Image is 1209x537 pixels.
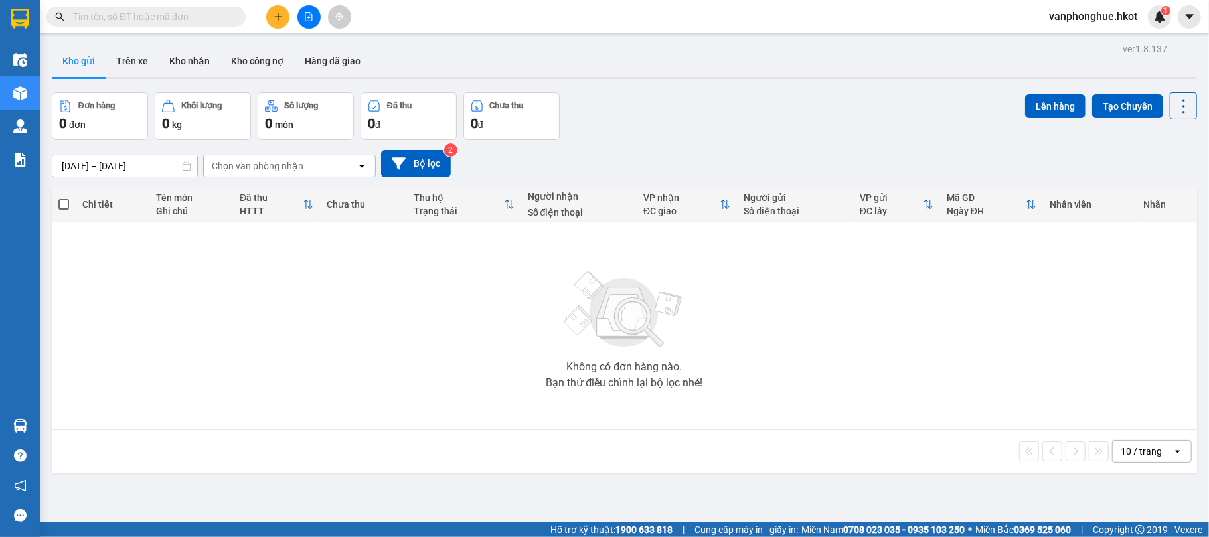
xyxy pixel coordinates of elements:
[1184,11,1196,23] span: caret-down
[14,479,27,492] span: notification
[1143,199,1190,210] div: Nhãn
[265,115,272,131] span: 0
[387,101,412,110] div: Đã thu
[78,101,115,110] div: Đơn hàng
[82,199,143,210] div: Chi tiết
[1121,445,1162,458] div: 10 / trang
[940,187,1043,222] th: Toggle SortBy
[172,119,182,130] span: kg
[52,45,106,77] button: Kho gửi
[274,12,283,21] span: plus
[304,12,313,21] span: file-add
[637,187,737,222] th: Toggle SortBy
[258,92,354,140] button: Số lượng0món
[558,264,690,356] img: svg+xml;base64,PHN2ZyBjbGFzcz0ibGlzdC1wbHVnX19zdmciIHhtbG5zPSJodHRwOi8vd3d3LnczLm9yZy8yMDAwL3N2Zy...
[478,119,483,130] span: đ
[233,187,320,222] th: Toggle SortBy
[335,12,344,21] span: aim
[853,187,940,222] th: Toggle SortBy
[463,92,560,140] button: Chưa thu0đ
[106,45,159,77] button: Trên xe
[275,119,293,130] span: món
[59,115,66,131] span: 0
[162,115,169,131] span: 0
[1161,6,1170,15] sup: 1
[843,524,965,535] strong: 0708 023 035 - 0935 103 250
[11,9,29,29] img: logo-vxr
[240,192,303,203] div: Đã thu
[14,509,27,522] span: message
[615,524,673,535] strong: 1900 633 818
[13,153,27,167] img: solution-icon
[13,419,27,433] img: warehouse-icon
[328,5,351,29] button: aim
[266,5,289,29] button: plus
[13,53,27,67] img: warehouse-icon
[13,119,27,133] img: warehouse-icon
[683,522,685,537] span: |
[414,206,503,216] div: Trạng thái
[860,206,923,216] div: ĐC lấy
[1092,94,1163,118] button: Tạo Chuyến
[327,199,400,210] div: Chưa thu
[546,378,702,388] div: Bạn thử điều chỉnh lại bộ lọc nhé!
[1123,42,1167,56] div: ver 1.8.137
[69,119,86,130] span: đơn
[947,192,1026,203] div: Mã GD
[550,522,673,537] span: Hỗ trợ kỹ thuật:
[1178,5,1201,29] button: caret-down
[361,92,457,140] button: Đã thu0đ
[159,45,220,77] button: Kho nhận
[1172,446,1183,457] svg: open
[444,143,457,157] sup: 2
[471,115,478,131] span: 0
[212,159,303,173] div: Chọn văn phòng nhận
[375,119,380,130] span: đ
[55,12,64,21] span: search
[156,192,226,203] div: Tên món
[297,5,321,29] button: file-add
[1154,11,1166,23] img: icon-new-feature
[1135,525,1145,534] span: copyright
[414,192,503,203] div: Thu hộ
[220,45,294,77] button: Kho công nợ
[744,206,846,216] div: Số điện thoại
[240,206,303,216] div: HTTT
[694,522,798,537] span: Cung cấp máy in - giấy in:
[155,92,251,140] button: Khối lượng0kg
[566,362,682,372] div: Không có đơn hàng nào.
[13,86,27,100] img: warehouse-icon
[407,187,521,222] th: Toggle SortBy
[1014,524,1071,535] strong: 0369 525 060
[294,45,371,77] button: Hàng đã giao
[801,522,965,537] span: Miền Nam
[52,92,148,140] button: Đơn hàng0đơn
[156,206,226,216] div: Ghi chú
[381,150,451,177] button: Bộ lọc
[643,206,720,216] div: ĐC giao
[643,192,720,203] div: VP nhận
[968,527,972,532] span: ⚪️
[52,155,197,177] input: Select a date range.
[947,206,1026,216] div: Ngày ĐH
[14,449,27,462] span: question-circle
[357,161,367,171] svg: open
[1038,8,1148,25] span: vanphonghue.hkot
[744,192,846,203] div: Người gửi
[528,207,630,218] div: Số điện thoại
[528,191,630,202] div: Người nhận
[1163,6,1168,15] span: 1
[284,101,318,110] div: Số lượng
[1081,522,1083,537] span: |
[1050,199,1130,210] div: Nhân viên
[860,192,923,203] div: VP gửi
[73,9,230,24] input: Tìm tên, số ĐT hoặc mã đơn
[181,101,222,110] div: Khối lượng
[368,115,375,131] span: 0
[1025,94,1086,118] button: Lên hàng
[490,101,524,110] div: Chưa thu
[975,522,1071,537] span: Miền Bắc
